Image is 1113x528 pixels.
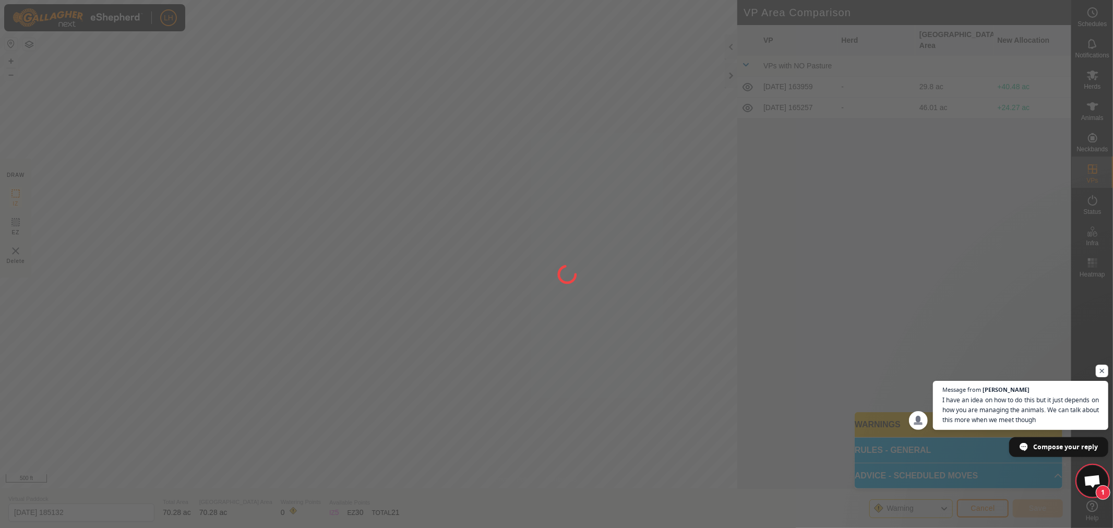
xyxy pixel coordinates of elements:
[1096,485,1110,500] span: 1
[983,387,1030,392] span: [PERSON_NAME]
[1077,465,1108,497] div: Open chat
[1033,438,1098,456] span: Compose your reply
[942,395,1099,425] span: I have an idea on how to do this but it just depends on how you are managing the animals. We can ...
[942,387,981,392] span: Message from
